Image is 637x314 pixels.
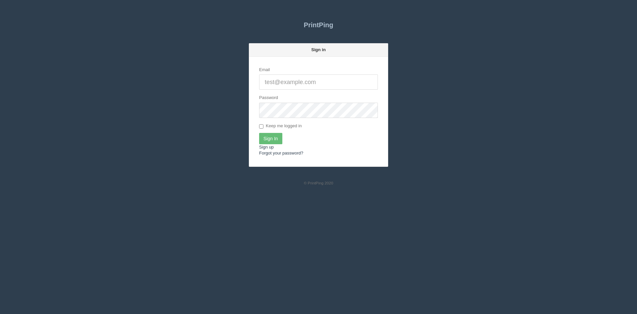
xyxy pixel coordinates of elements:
a: Forgot your password? [259,151,303,156]
label: Email [259,67,270,73]
input: Keep me logged in [259,124,263,129]
label: Password [259,95,278,101]
a: Sign up [259,145,274,150]
small: © PrintPing 2020 [304,181,333,185]
input: test@example.com [259,74,378,90]
strong: Sign in [311,47,325,52]
label: Keep me logged in [259,123,302,130]
a: PrintPing [249,17,388,33]
input: Sign In [259,133,282,144]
